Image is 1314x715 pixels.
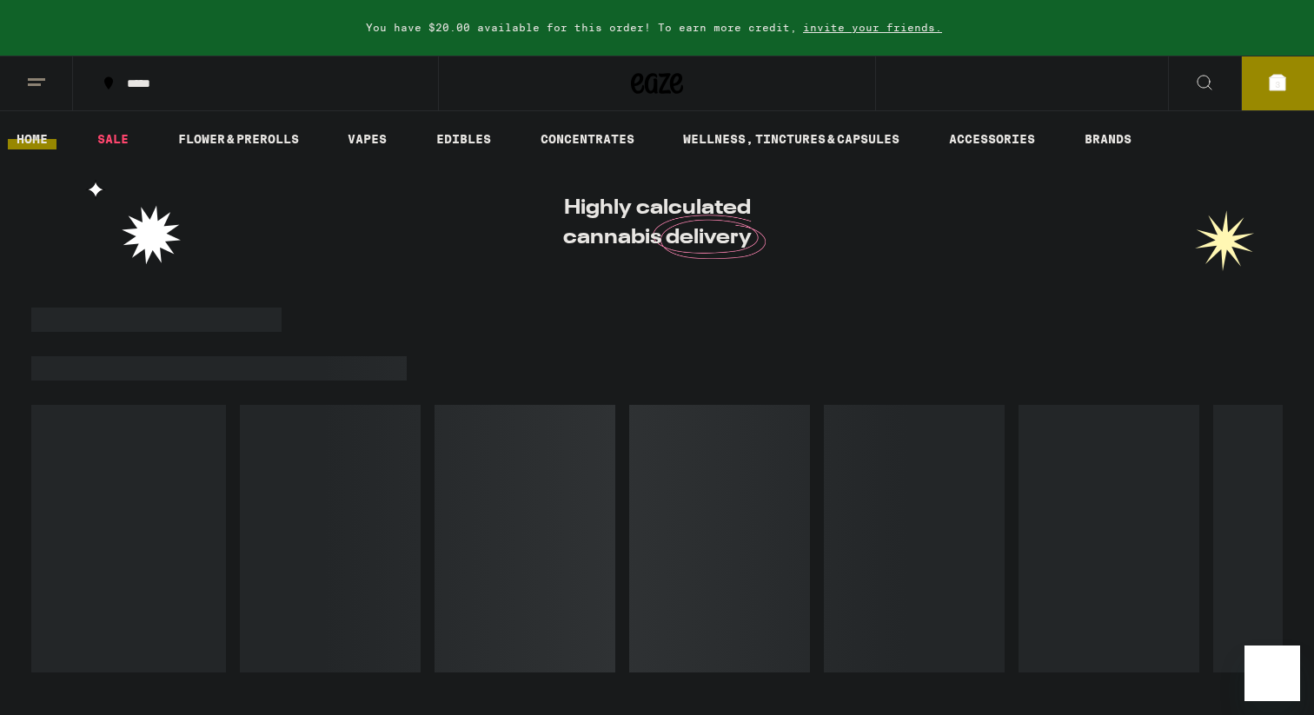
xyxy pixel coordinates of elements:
iframe: Button to launch messaging window [1244,645,1300,701]
a: ACCESSORIES [940,129,1044,149]
a: FLOWER & PREROLLS [169,129,308,149]
span: You have $20.00 available for this order! To earn more credit, [366,22,797,33]
span: 3 [1275,79,1280,89]
a: CONCENTRATES [532,129,643,149]
button: 3 [1241,56,1314,110]
a: HOME [8,129,56,149]
a: EDIBLES [428,129,500,149]
a: SALE [89,129,137,149]
a: VAPES [339,129,395,149]
h1: Highly calculated cannabis delivery [514,194,800,253]
a: BRANDS [1076,129,1140,149]
a: WELLNESS, TINCTURES & CAPSULES [674,129,908,149]
span: invite your friends. [797,22,948,33]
